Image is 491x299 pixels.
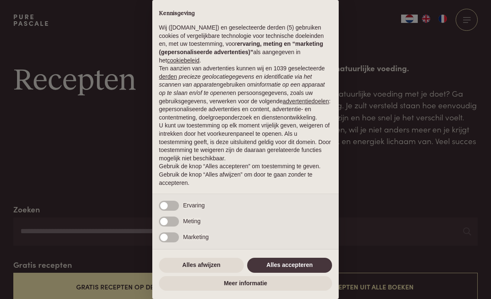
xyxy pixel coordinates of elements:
[159,122,332,162] p: U kunt uw toestemming op elk moment vrijelijk geven, weigeren of intrekken door het voorkeurenpan...
[159,258,244,273] button: Alles afwijzen
[159,81,325,96] em: informatie op een apparaat op te slaan en/of te openen
[167,57,199,64] a: cookiebeleid
[183,218,201,224] span: Meting
[159,162,332,187] p: Gebruik de knop “Alles accepteren” om toestemming te geven. Gebruik de knop “Alles afwijzen” om d...
[247,258,332,273] button: Alles accepteren
[159,24,332,65] p: Wij ([DOMAIN_NAME]) en geselecteerde derden (5) gebruiken cookies of vergelijkbare technologie vo...
[159,73,312,88] em: precieze geolocatiegegevens en identificatie via het scannen van apparaten
[183,202,205,209] span: Ervaring
[159,10,332,17] h2: Kennisgeving
[183,234,208,240] span: Marketing
[159,65,332,122] p: Ten aanzien van advertenties kunnen wij en 1039 geselecteerde gebruiken om en persoonsgegevens, z...
[159,40,323,55] strong: ervaring, meting en “marketing (gepersonaliseerde advertenties)”
[159,276,332,291] button: Meer informatie
[283,97,329,106] button: advertentiedoelen
[159,73,177,81] button: derden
